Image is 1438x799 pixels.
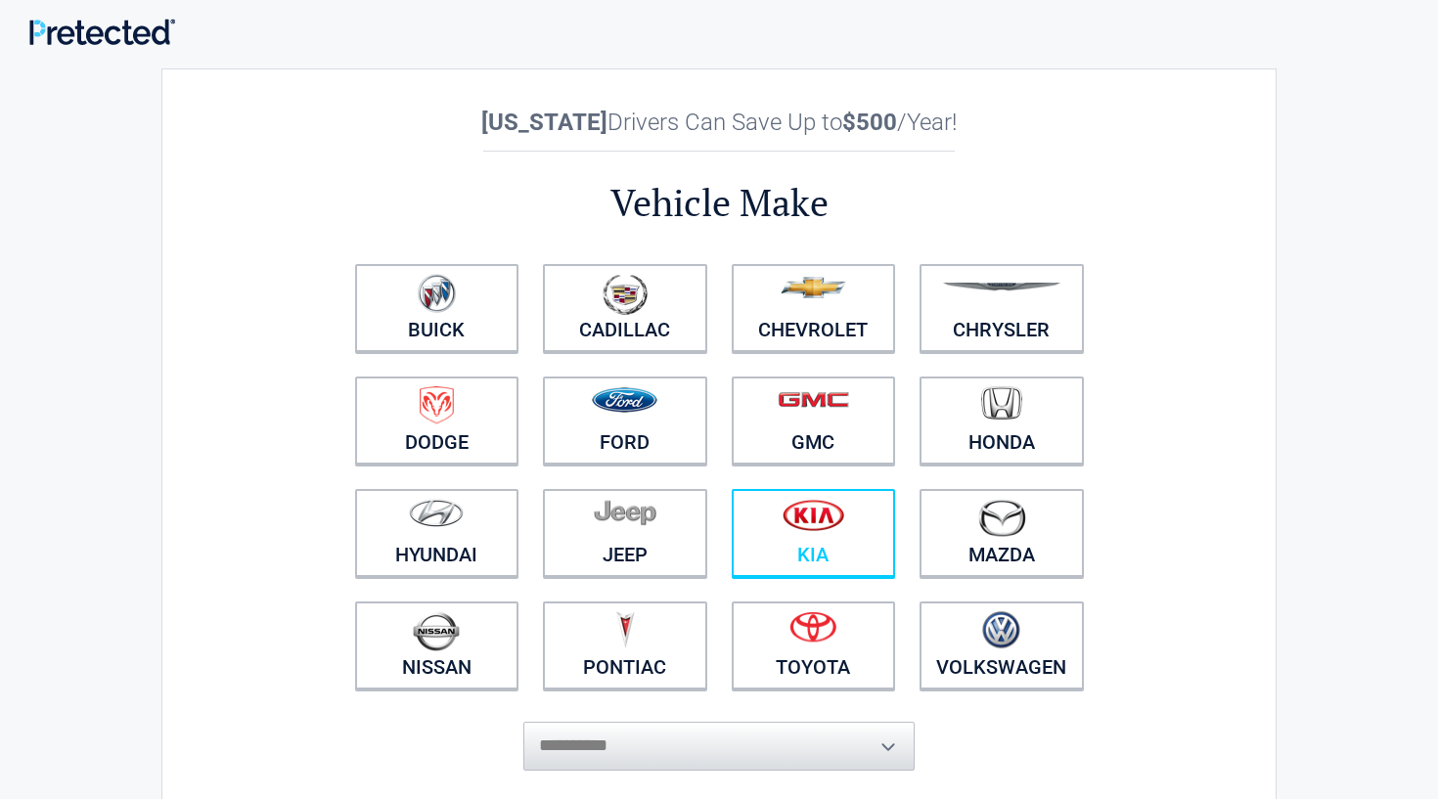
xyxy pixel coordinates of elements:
[355,489,519,577] a: Hyundai
[342,178,1096,228] h2: Vehicle Make
[920,264,1084,352] a: Chrysler
[543,489,707,577] a: Jeep
[942,283,1061,291] img: chrysler
[920,601,1084,689] a: Volkswagen
[543,601,707,689] a: Pontiac
[732,489,896,577] a: Kia
[594,499,656,526] img: jeep
[543,264,707,352] a: Cadillac
[543,377,707,465] a: Ford
[603,274,648,315] img: cadillac
[420,386,454,424] img: dodge
[413,611,460,651] img: nissan
[355,377,519,465] a: Dodge
[920,377,1084,465] a: Honda
[355,264,519,352] a: Buick
[781,277,846,298] img: chevrolet
[732,264,896,352] a: Chevrolet
[842,109,897,136] b: $500
[920,489,1084,577] a: Mazda
[615,611,635,648] img: pontiac
[418,274,456,313] img: buick
[783,499,844,531] img: kia
[355,601,519,689] a: Nissan
[29,19,175,45] img: Main Logo
[981,386,1022,421] img: honda
[789,611,836,643] img: toyota
[732,601,896,689] a: Toyota
[342,109,1096,136] h2: Drivers Can Save Up to /Year
[409,499,464,527] img: hyundai
[778,391,849,408] img: gmc
[982,611,1020,649] img: volkswagen
[592,387,657,413] img: ford
[481,109,607,136] b: [US_STATE]
[732,377,896,465] a: GMC
[977,499,1026,537] img: mazda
